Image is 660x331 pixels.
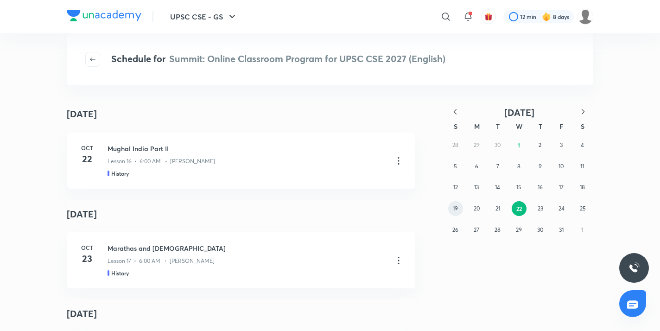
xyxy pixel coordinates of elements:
img: Celina Chingmuan [577,9,593,25]
p: Lesson 17 • 6:00 AM • [PERSON_NAME] [108,257,215,265]
abbr: October 1, 2025 [518,141,520,149]
abbr: Friday [559,122,563,131]
abbr: October 19, 2025 [453,205,458,212]
button: October 29, 2025 [512,223,527,237]
button: October 18, 2025 [575,180,590,195]
abbr: October 23, 2025 [538,205,543,212]
abbr: Monday [474,122,480,131]
h4: 22 [78,152,96,166]
span: Summit: Online Classroom Program for UPSC CSE 2027 (English) [169,52,445,65]
a: Oct23Marathas and [DEMOGRAPHIC_DATA]Lesson 17 • 6:00 AM • [PERSON_NAME]History [67,232,415,288]
abbr: Saturday [581,122,584,131]
button: October 6, 2025 [469,159,484,174]
button: October 11, 2025 [575,159,590,174]
abbr: October 5, 2025 [454,163,457,170]
h4: [DATE] [67,200,415,229]
button: October 25, 2025 [575,201,590,216]
p: Lesson 16 • 6:00 AM • [PERSON_NAME] [108,157,215,165]
a: Oct22Mughal India Part IILesson 16 • 6:00 AM • [PERSON_NAME]History [67,133,415,189]
abbr: October 18, 2025 [580,184,585,191]
img: ttu [628,262,640,274]
h5: History [111,169,129,178]
button: October 9, 2025 [533,159,547,174]
button: October 31, 2025 [554,223,569,237]
abbr: October 25, 2025 [580,205,586,212]
abbr: October 27, 2025 [474,226,479,233]
h4: Schedule for [111,52,445,67]
abbr: October 11, 2025 [580,163,584,170]
button: October 1, 2025 [512,138,527,153]
abbr: October 26, 2025 [452,226,458,233]
h5: History [111,269,129,277]
abbr: Tuesday [496,122,500,131]
button: October 23, 2025 [533,201,548,216]
button: October 21, 2025 [490,201,505,216]
abbr: October 28, 2025 [495,226,501,233]
abbr: October 14, 2025 [495,184,500,191]
button: [DATE] [465,107,573,118]
button: October 19, 2025 [448,201,463,216]
abbr: October 17, 2025 [559,184,564,191]
button: October 7, 2025 [490,159,505,174]
button: October 27, 2025 [469,223,484,237]
button: October 3, 2025 [554,138,569,153]
h3: Marathas and [DEMOGRAPHIC_DATA] [108,243,386,253]
span: [DATE] [504,106,534,119]
abbr: Sunday [454,122,457,131]
button: avatar [481,9,496,24]
button: October 5, 2025 [448,159,463,174]
button: October 12, 2025 [448,180,463,195]
abbr: October 8, 2025 [517,163,520,170]
button: October 8, 2025 [512,159,527,174]
button: October 16, 2025 [533,180,547,195]
button: October 13, 2025 [469,180,484,195]
abbr: October 16, 2025 [538,184,543,191]
h4: 23 [78,252,96,266]
abbr: October 9, 2025 [539,163,542,170]
button: October 2, 2025 [533,138,547,153]
abbr: October 4, 2025 [581,141,584,148]
abbr: Thursday [539,122,542,131]
h3: Mughal India Part II [108,144,386,153]
button: October 14, 2025 [490,180,505,195]
abbr: October 6, 2025 [475,163,478,170]
abbr: October 31, 2025 [559,226,564,233]
abbr: Wednesday [516,122,522,131]
abbr: October 10, 2025 [558,163,564,170]
button: October 28, 2025 [490,223,505,237]
button: October 4, 2025 [575,138,590,153]
abbr: October 20, 2025 [474,205,480,212]
button: October 17, 2025 [554,180,569,195]
button: October 22, 2025 [512,201,527,216]
abbr: October 22, 2025 [516,205,522,212]
abbr: October 7, 2025 [496,163,499,170]
h4: [DATE] [67,299,415,328]
button: UPSC CSE - GS [165,7,243,26]
abbr: October 24, 2025 [558,205,565,212]
button: October 15, 2025 [512,180,527,195]
abbr: October 15, 2025 [516,184,521,191]
abbr: October 2, 2025 [539,141,541,148]
abbr: October 21, 2025 [495,205,500,212]
a: Company Logo [67,10,141,24]
abbr: October 29, 2025 [516,226,522,233]
img: avatar [484,13,493,21]
abbr: October 3, 2025 [560,141,563,148]
h6: Oct [78,243,96,252]
button: October 10, 2025 [554,159,569,174]
img: streak [542,12,551,21]
button: October 30, 2025 [533,223,547,237]
abbr: October 13, 2025 [474,184,479,191]
button: October 24, 2025 [554,201,569,216]
img: Company Logo [67,10,141,21]
h4: [DATE] [67,107,97,121]
abbr: October 12, 2025 [453,184,458,191]
button: October 20, 2025 [469,201,484,216]
abbr: October 30, 2025 [537,226,543,233]
h6: Oct [78,144,96,152]
button: October 26, 2025 [448,223,463,237]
